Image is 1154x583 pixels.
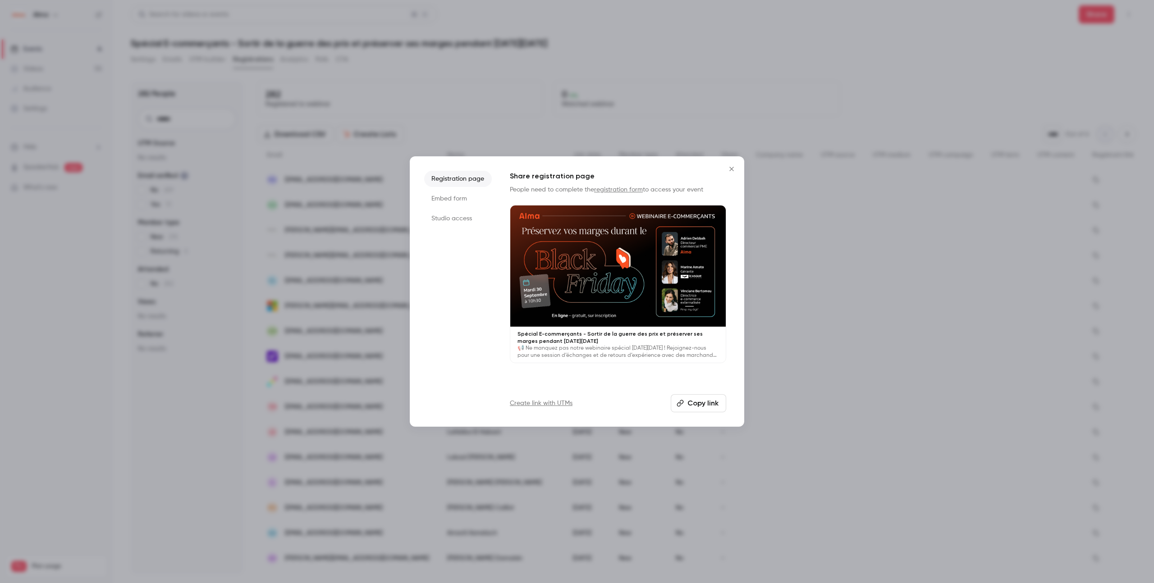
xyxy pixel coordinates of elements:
[424,171,492,187] li: Registration page
[424,191,492,207] li: Embed form
[424,210,492,227] li: Studio access
[510,205,726,363] a: Spécial E-commerçants - Sortir de la guerre des prix et préserver ses marges pendant [DATE][DATE]...
[594,187,643,193] a: registration form
[671,394,726,412] button: Copy link
[510,185,726,194] p: People need to complete the to access your event
[517,345,719,359] p: 📢 Ne manquez pas notre webinaire spécial [DATE][DATE] ! Rejoignez-nous pour une session d’échange...
[517,330,719,345] p: Spécial E-commerçants - Sortir de la guerre des prix et préserver ses marges pendant [DATE][DATE]
[510,171,726,182] h1: Share registration page
[723,160,741,178] button: Close
[510,399,572,408] a: Create link with UTMs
